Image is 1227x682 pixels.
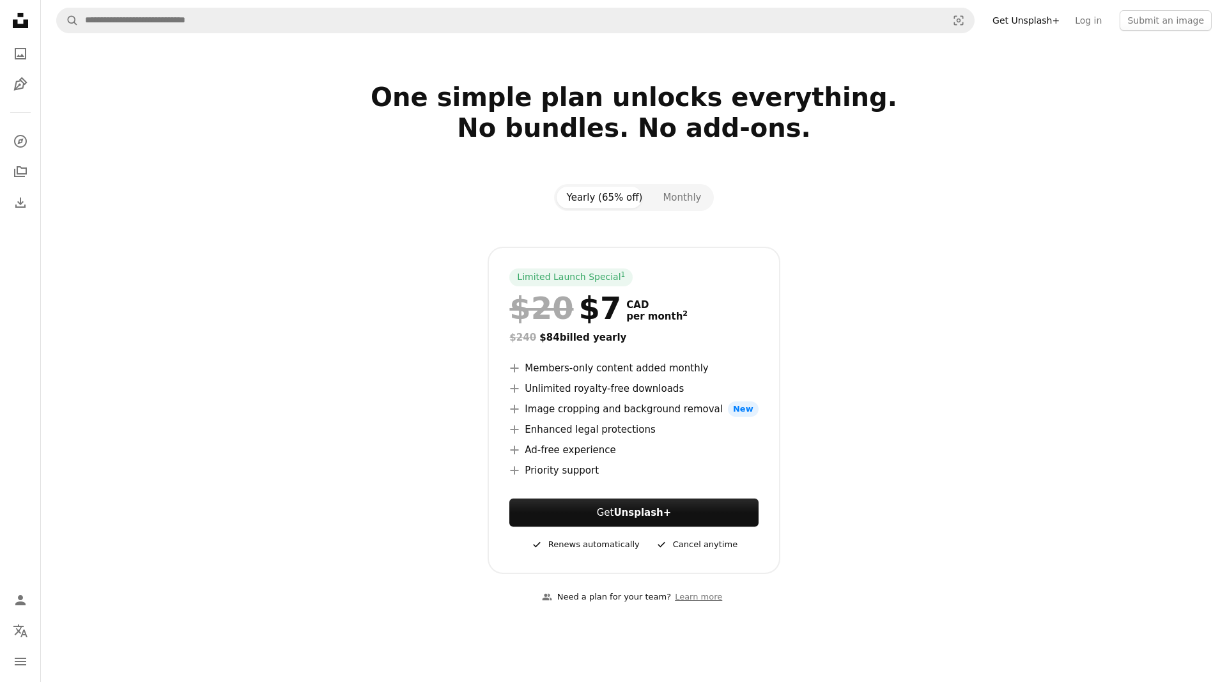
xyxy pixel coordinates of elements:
button: Yearly (65% off) [557,187,653,208]
li: Priority support [509,463,758,478]
a: Learn more [671,587,726,608]
h2: One simple plan unlocks everything. No bundles. No add-ons. [222,82,1046,174]
span: per month [626,311,688,322]
div: Renews automatically [530,537,640,552]
div: $7 [509,291,621,325]
li: Enhanced legal protections [509,422,758,437]
li: Image cropping and background removal [509,401,758,417]
div: Limited Launch Special [509,268,633,286]
a: Illustrations [8,72,33,97]
a: 1 [619,271,628,284]
div: Need a plan for your team? [542,591,671,604]
button: Language [8,618,33,644]
span: $240 [509,332,536,343]
a: Explore [8,128,33,154]
span: $20 [509,291,573,325]
div: Cancel anytime [655,537,737,552]
a: Download History [8,190,33,215]
a: Collections [8,159,33,185]
span: CAD [626,299,688,311]
a: 2 [680,311,690,322]
button: Submit an image [1120,10,1212,31]
a: Log in / Sign up [8,587,33,613]
li: Members-only content added monthly [509,360,758,376]
a: Log in [1067,10,1109,31]
sup: 2 [683,309,688,318]
a: Photos [8,41,33,66]
form: Find visuals sitewide [56,8,975,33]
strong: Unsplash+ [613,507,671,518]
li: Ad-free experience [509,442,758,458]
button: GetUnsplash+ [509,499,758,527]
button: Search Unsplash [57,8,79,33]
a: Home — Unsplash [8,8,33,36]
span: New [728,401,759,417]
button: Visual search [943,8,974,33]
button: Menu [8,649,33,674]
li: Unlimited royalty-free downloads [509,381,758,396]
sup: 1 [621,270,626,278]
button: Monthly [652,187,711,208]
div: $84 billed yearly [509,330,758,345]
a: Get Unsplash+ [985,10,1067,31]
